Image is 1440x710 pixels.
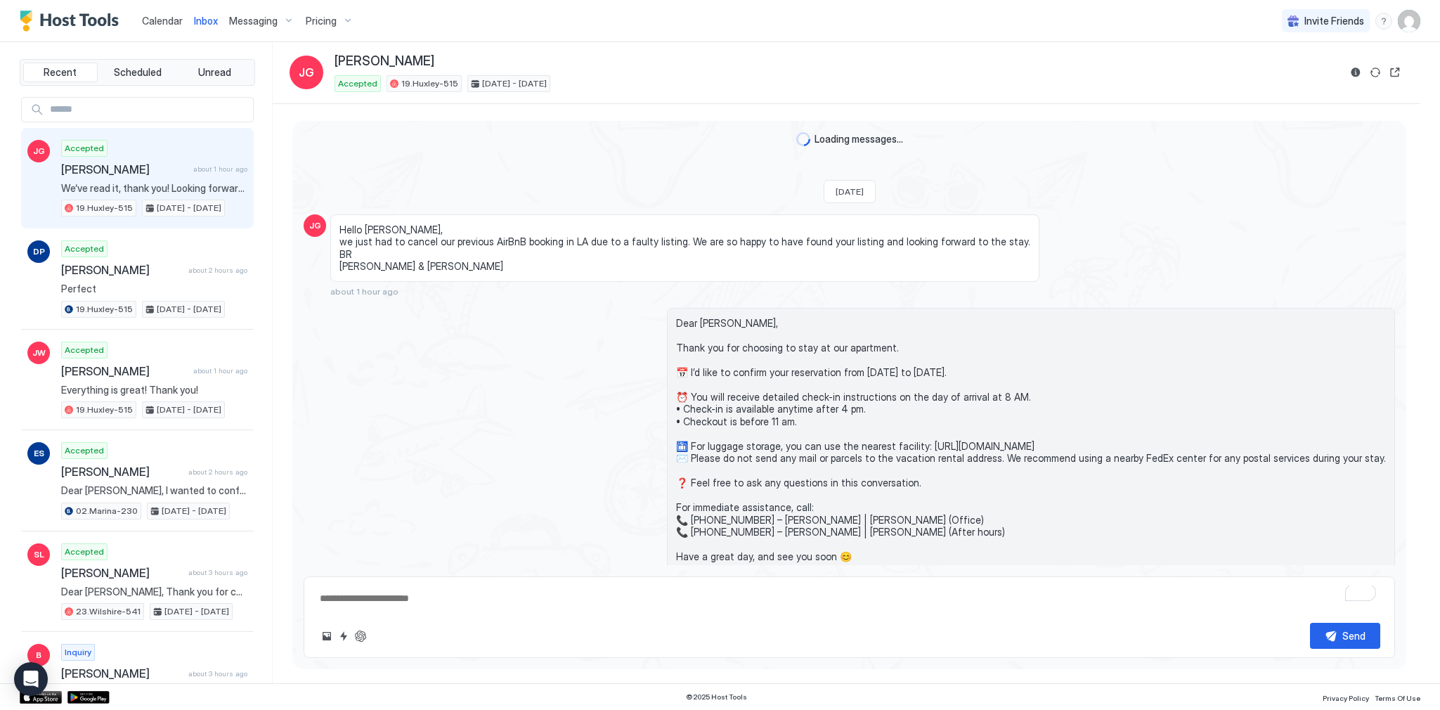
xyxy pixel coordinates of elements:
span: [DATE] - [DATE] [157,202,221,214]
span: B [36,649,41,661]
a: Calendar [142,13,183,28]
span: Terms Of Use [1375,694,1420,702]
span: Pricing [306,15,337,27]
span: [PERSON_NAME] [61,566,183,580]
span: about 2 hours ago [188,467,247,477]
span: about 2 hours ago [188,266,247,275]
span: JG [309,219,321,232]
button: Recent [23,63,98,82]
span: 19.Huxley-515 [76,202,133,214]
span: [PERSON_NAME] [61,666,183,680]
span: about 1 hour ago [193,164,247,174]
span: Dear [PERSON_NAME], I wanted to confirm if everything is in order for your arrival on [DATE]. Kin... [61,484,247,497]
span: Accepted [65,444,104,457]
span: [PERSON_NAME] [61,162,188,176]
span: Accepted [65,243,104,255]
span: Calendar [142,15,183,27]
div: loading [796,132,810,146]
span: Accepted [65,546,104,558]
span: JG [299,64,314,81]
a: App Store [20,691,62,704]
button: Scheduled [100,63,175,82]
span: Dear [PERSON_NAME], Thank you for choosing to stay at our apartment. 📅 I’d like to confirm your r... [676,317,1386,563]
span: [DATE] - [DATE] [482,77,547,90]
span: [PERSON_NAME] [61,263,183,277]
span: Perfect [61,283,247,295]
div: Open Intercom Messenger [14,662,48,696]
span: © 2025 Host Tools [686,692,747,702]
span: about 1 hour ago [193,366,247,375]
input: Input Field [44,98,253,122]
button: Quick reply [335,628,352,645]
span: [DATE] - [DATE] [164,605,229,618]
div: Send [1342,628,1366,643]
button: Unread [177,63,252,82]
span: [PERSON_NAME] [335,53,434,70]
span: about 3 hours ago [188,669,247,678]
button: Sync reservation [1367,64,1384,81]
span: 23.Wilshire-541 [76,605,141,618]
span: JG [33,145,45,157]
span: JW [32,347,46,359]
button: Send [1310,623,1380,649]
span: 19.Huxley-515 [76,404,133,416]
span: [DATE] - [DATE] [157,303,221,316]
div: User profile [1398,10,1420,32]
span: Messaging [229,15,278,27]
span: Hello [PERSON_NAME], we just had to cancel our previous AirBnB booking in LA due to a faulty list... [339,224,1030,273]
span: [DATE] - [DATE] [157,404,221,416]
textarea: To enrich screen reader interactions, please activate Accessibility in Grammarly extension settings [318,586,1380,612]
span: Accepted [65,142,104,155]
a: Terms Of Use [1375,690,1420,704]
div: menu [1375,13,1392,30]
span: Accepted [65,344,104,356]
span: 19.Huxley-515 [76,303,133,316]
a: Inbox [194,13,218,28]
span: DP [33,245,45,258]
span: 19.Huxley-515 [401,77,458,90]
button: Open reservation [1387,64,1403,81]
a: Host Tools Logo [20,11,125,32]
span: Scheduled [114,66,162,79]
span: Inbox [194,15,218,27]
span: [DATE] [836,186,864,197]
span: Unread [198,66,231,79]
span: SL [34,548,44,561]
button: Upload image [318,628,335,645]
span: [DATE] - [DATE] [162,505,226,517]
a: Google Play Store [67,691,110,704]
button: ChatGPT Auto Reply [352,628,369,645]
span: Everything is great! Thank you! [61,384,247,396]
button: Reservation information [1347,64,1364,81]
span: Recent [44,66,77,79]
span: Loading messages... [815,133,903,146]
span: Privacy Policy [1323,694,1369,702]
span: Invite Friends [1304,15,1364,27]
span: 02.Marina-230 [76,505,138,517]
a: Privacy Policy [1323,690,1369,704]
span: ES [34,447,44,460]
span: [PERSON_NAME] [61,465,183,479]
span: Inquiry [65,646,91,659]
span: [PERSON_NAME] [61,364,188,378]
span: We‘ve read it, thank you! Looking forward to our stay! [61,182,247,195]
span: about 1 hour ago [330,286,398,297]
span: Dear [PERSON_NAME], Thank you for choosing to stay at our apartment. 📅 I’d like to confirm your r... [61,586,247,598]
div: tab-group [20,59,255,86]
span: about 3 hours ago [188,568,247,577]
span: Accepted [338,77,377,90]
